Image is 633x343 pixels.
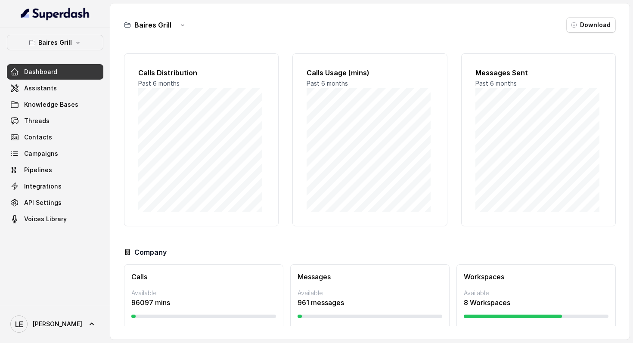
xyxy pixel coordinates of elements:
span: [PERSON_NAME] [33,320,82,328]
p: Available [464,289,608,297]
a: Voices Library [7,211,103,227]
span: Integrations [24,182,62,191]
span: Campaigns [24,149,58,158]
p: 0 [464,325,468,334]
span: Assistants [24,84,57,93]
p: 96097 mins [131,297,276,308]
a: Threads [7,113,103,129]
h2: Calls Usage (mins) [307,68,433,78]
span: Voices Library [24,215,67,223]
button: Download [566,17,616,33]
h3: Company [134,247,167,257]
span: Past 6 months [138,80,180,87]
a: Pipelines [7,162,103,178]
h3: Calls [131,272,276,282]
h3: Messages [298,272,442,282]
a: [PERSON_NAME] [7,312,103,336]
h2: Calls Distribution [138,68,264,78]
h3: Baires Grill [134,20,171,30]
span: Threads [24,117,50,125]
span: API Settings [24,198,62,207]
p: 8 Workspaces [464,297,608,308]
p: Max: 25 Workspaces [550,325,608,334]
span: Past 6 months [475,80,517,87]
a: Integrations [7,179,103,194]
text: LE [15,320,23,329]
a: Contacts [7,130,103,145]
p: 0 [298,325,301,334]
p: Baires Grill [38,37,72,48]
span: Contacts [24,133,52,142]
a: Dashboard [7,64,103,80]
p: 0 [131,325,135,334]
button: Baires Grill [7,35,103,50]
h2: Messages Sent [475,68,602,78]
span: Knowledge Bases [24,100,78,109]
h3: Workspaces [464,272,608,282]
span: Past 6 months [307,80,348,87]
p: Available [131,289,276,297]
p: Available [298,289,442,297]
img: light.svg [21,7,90,21]
span: Pipelines [24,166,52,174]
a: Campaigns [7,146,103,161]
a: Knowledge Bases [7,97,103,112]
a: Assistants [7,80,103,96]
p: 961 messages [298,297,442,308]
p: Max: 100000 mins [225,325,276,334]
p: Max: 1k messages [392,325,442,334]
a: API Settings [7,195,103,210]
span: Dashboard [24,68,57,76]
